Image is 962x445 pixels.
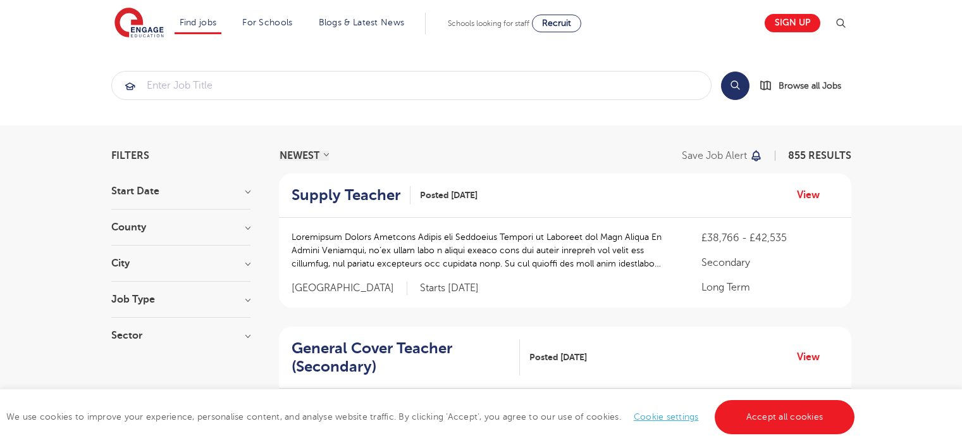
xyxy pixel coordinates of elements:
a: Browse all Jobs [760,78,851,93]
p: £38,766 - £42,535 [701,230,838,246]
a: Sign up [765,14,820,32]
input: Submit [112,72,711,99]
span: 855 RESULTS [788,150,851,161]
p: Long Term [701,280,838,295]
span: Posted [DATE] [529,351,587,364]
button: Search [721,72,749,100]
span: Recruit [542,18,571,28]
a: For Schools [242,18,292,27]
span: Browse all Jobs [779,78,841,93]
a: Blogs & Latest News [319,18,405,27]
h3: Start Date [111,186,250,196]
a: View [797,187,829,203]
p: Save job alert [682,151,747,161]
a: View [797,349,829,365]
a: Supply Teacher [292,186,410,204]
a: Recruit [532,15,581,32]
h3: Sector [111,330,250,341]
span: We use cookies to improve your experience, personalise content, and analyse website traffic. By c... [6,412,858,422]
p: Starts [DATE] [420,282,479,295]
div: Submit [111,71,712,100]
a: Find jobs [180,18,217,27]
h3: City [111,258,250,268]
h2: General Cover Teacher (Secondary) [292,339,510,376]
h3: County [111,222,250,232]
p: Loremipsum Dolors Ametcons Adipis eli Seddoeius Tempori ut Laboreet dol Magn Aliqua En Admini Ven... [292,230,677,270]
h2: Supply Teacher [292,186,400,204]
a: Accept all cookies [715,400,855,434]
img: Engage Education [114,8,164,39]
span: [GEOGRAPHIC_DATA] [292,282,407,295]
p: Secondary [701,255,838,270]
a: Cookie settings [634,412,699,422]
h3: Job Type [111,294,250,304]
a: General Cover Teacher (Secondary) [292,339,520,376]
span: Posted [DATE] [420,189,478,202]
span: Filters [111,151,149,161]
button: Save job alert [682,151,763,161]
span: Schools looking for staff [448,19,529,28]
